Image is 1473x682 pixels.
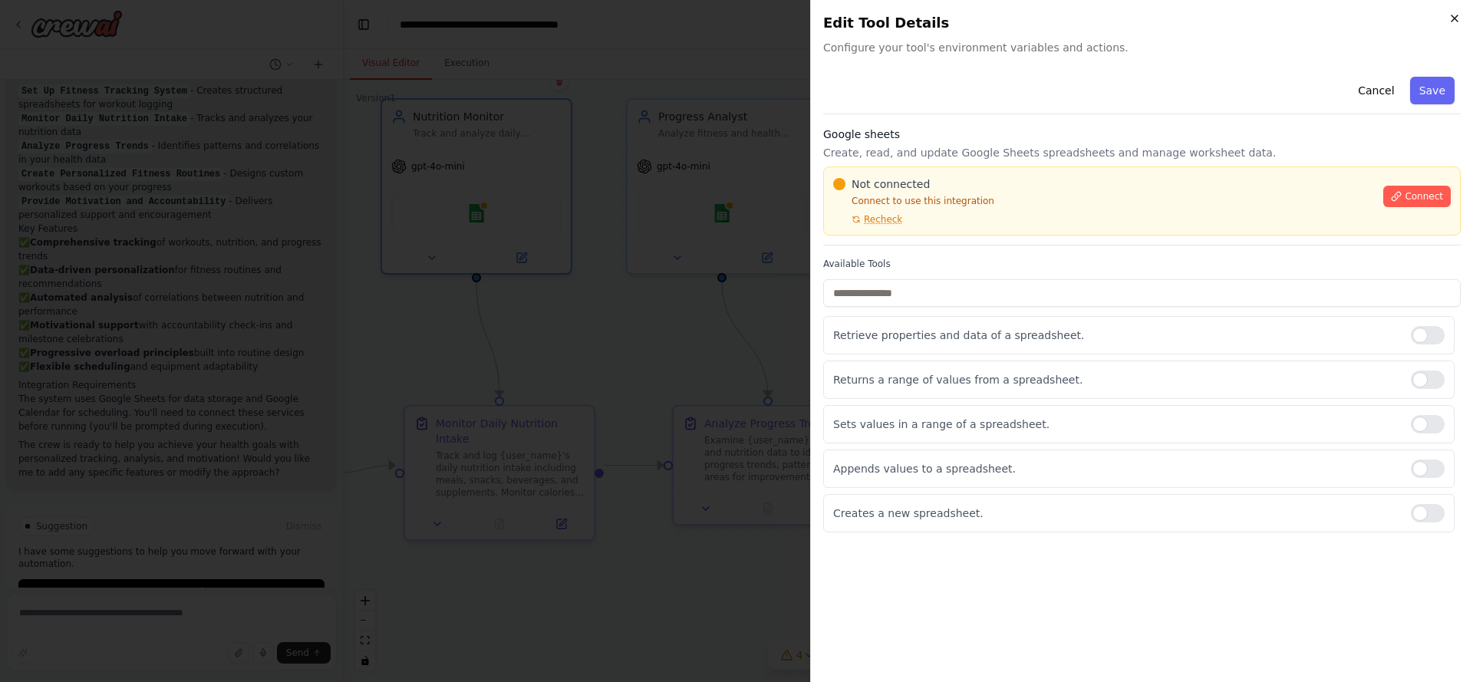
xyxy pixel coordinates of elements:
h3: Google sheets [823,127,1461,142]
span: Recheck [864,213,902,226]
p: Sets values in a range of a spreadsheet. [833,417,1399,432]
p: Returns a range of values from a spreadsheet. [833,372,1399,387]
button: Cancel [1349,77,1403,104]
span: Connect [1405,190,1443,203]
p: Appends values to a spreadsheet. [833,461,1399,476]
p: Create, read, and update Google Sheets spreadsheets and manage worksheet data. [823,145,1461,160]
p: Creates a new spreadsheet. [833,506,1399,521]
h2: Edit Tool Details [823,12,1461,34]
button: Recheck [833,213,902,226]
label: Available Tools [823,258,1461,270]
span: Not connected [852,176,930,192]
button: Save [1410,77,1455,104]
p: Retrieve properties and data of a spreadsheet. [833,328,1399,343]
p: Connect to use this integration [833,195,1374,207]
button: Connect [1383,186,1451,207]
span: Configure your tool's environment variables and actions. [823,40,1461,55]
